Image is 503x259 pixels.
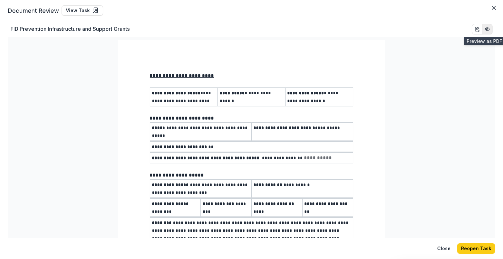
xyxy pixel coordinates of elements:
button: PDF Preview [482,24,493,34]
a: View Task [62,5,103,16]
button: Close [489,3,499,13]
h2: FID Prevention Infrastructure and Support Grants [10,26,130,32]
button: Reopen Task [457,243,495,254]
span: Document Review [8,6,59,15]
button: Close [433,243,455,254]
button: download-word [472,24,482,34]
